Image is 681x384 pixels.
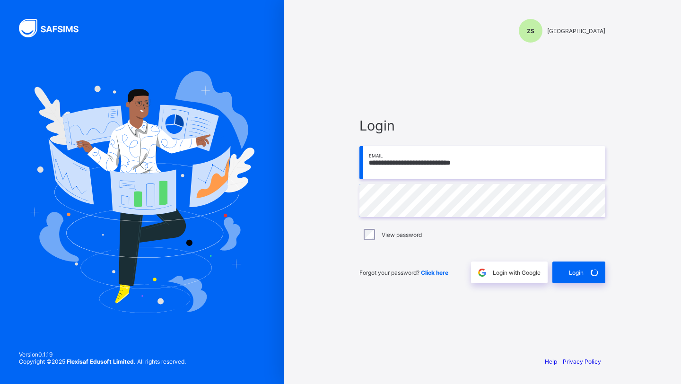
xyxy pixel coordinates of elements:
img: Hero Image [29,71,254,313]
span: ZS [527,27,534,35]
label: View password [382,231,422,238]
img: SAFSIMS Logo [19,19,90,37]
span: Forgot your password? [359,269,448,276]
a: Help [545,358,557,365]
span: Copyright © 2025 All rights reserved. [19,358,186,365]
strong: Flexisaf Edusoft Limited. [67,358,136,365]
a: Privacy Policy [563,358,601,365]
img: google.396cfc9801f0270233282035f929180a.svg [477,267,488,278]
span: Login [569,269,584,276]
span: Login with Google [493,269,541,276]
a: Click here [421,269,448,276]
span: [GEOGRAPHIC_DATA] [547,27,605,35]
span: Login [359,117,605,134]
span: Version 0.1.19 [19,351,186,358]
